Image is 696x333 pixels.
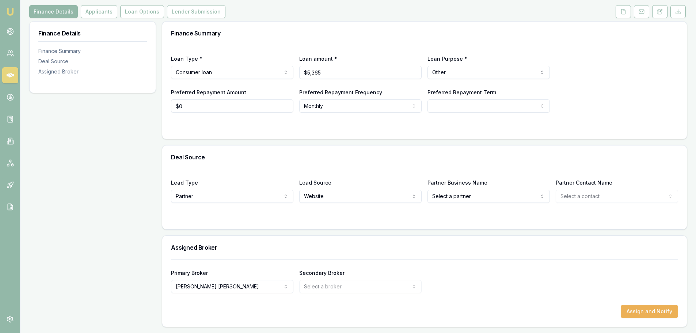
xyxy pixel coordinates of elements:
[38,68,147,75] div: Assigned Broker
[299,56,337,62] label: Loan amount *
[299,66,422,79] input: $
[427,179,487,186] label: Partner Business Name
[119,5,166,18] a: Loan Options
[171,89,246,95] label: Preferred Repayment Amount
[38,58,147,65] div: Deal Source
[299,179,331,186] label: Lead Source
[6,7,15,16] img: emu-icon-u.png
[171,179,198,186] label: Lead Type
[556,179,612,186] label: Partner Contact Name
[79,5,119,18] a: Applicants
[299,270,345,276] label: Secondary Broker
[171,30,678,36] h3: Finance Summary
[171,245,678,250] h3: Assigned Broker
[38,30,147,36] h3: Finance Details
[171,154,678,160] h3: Deal Source
[167,5,225,18] button: Lender Submission
[171,270,208,276] label: Primary Broker
[427,89,496,95] label: Preferred Repayment Term
[427,56,467,62] label: Loan Purpose *
[29,5,78,18] button: Finance Details
[29,5,79,18] a: Finance Details
[171,56,202,62] label: Loan Type *
[166,5,227,18] a: Lender Submission
[171,99,293,113] input: $
[621,305,678,318] button: Assign and Notify
[299,89,382,95] label: Preferred Repayment Frequency
[38,48,147,55] div: Finance Summary
[120,5,164,18] button: Loan Options
[81,5,117,18] button: Applicants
